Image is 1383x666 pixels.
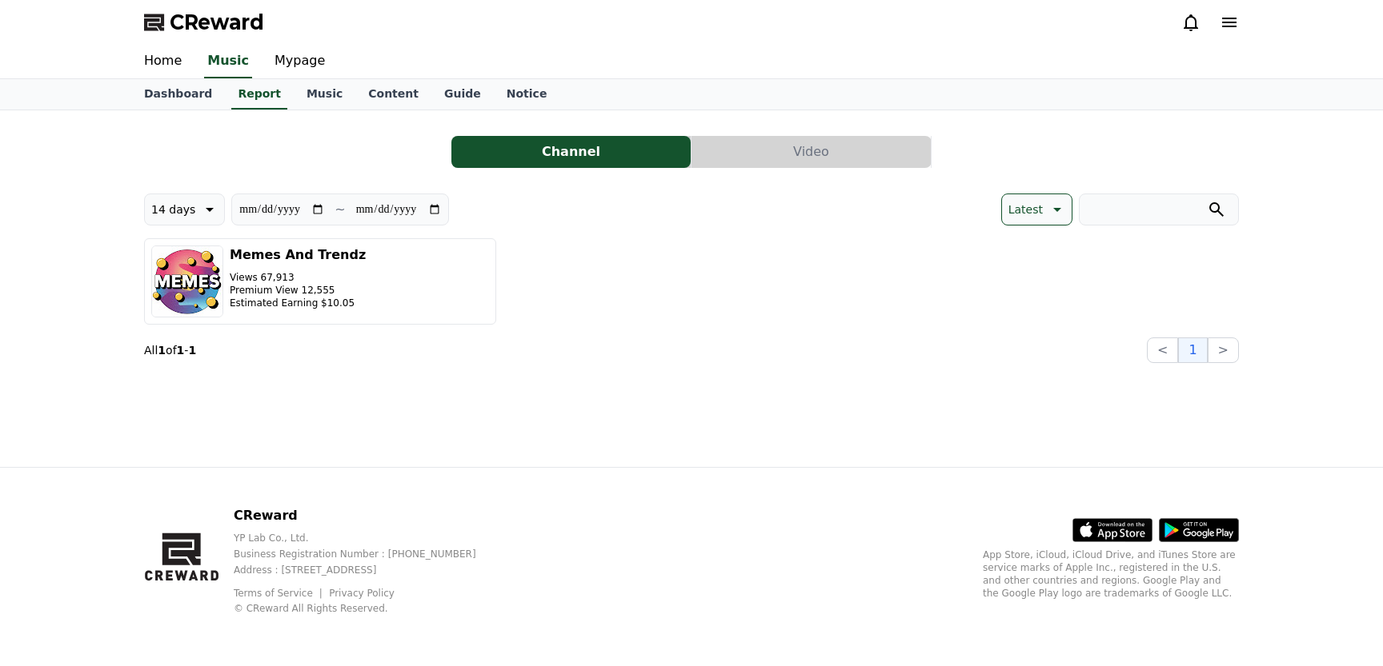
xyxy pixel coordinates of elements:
[262,45,338,78] a: Mypage
[494,79,560,110] a: Notice
[983,548,1239,600] p: App Store, iCloud, iCloud Drive, and iTunes Store are service marks of Apple Inc., registered in ...
[131,79,225,110] a: Dashboard
[451,136,691,168] button: Channel
[1001,193,1072,225] button: Latest
[131,45,194,78] a: Home
[329,588,395,599] a: Privacy Policy
[158,344,166,357] strong: 1
[151,245,223,317] img: Memes And Trendz
[230,271,366,284] p: Views 67,913
[1147,337,1178,363] button: <
[691,136,931,168] button: Video
[177,344,185,357] strong: 1
[230,284,366,297] p: Premium View 12,555
[234,548,502,560] p: Business Registration Number : [PHONE_NUMBER]
[188,344,196,357] strong: 1
[451,136,691,168] a: Channel
[294,79,355,110] a: Music
[234,588,325,599] a: Terms of Service
[144,193,225,225] button: 14 days
[204,45,252,78] a: Music
[144,342,196,358] p: All of -
[431,79,494,110] a: Guide
[355,79,431,110] a: Content
[230,297,366,309] p: Estimated Earning $10.05
[1008,198,1043,221] p: Latest
[144,10,264,35] a: CReward
[335,200,345,219] p: ~
[234,506,502,525] p: CReward
[231,79,287,110] a: Report
[1178,337,1207,363] button: 1
[151,198,195,221] p: 14 days
[1208,337,1239,363] button: >
[230,245,366,265] h3: Memes And Trendz
[144,238,496,325] button: Memes And Trendz Views 67,913 Premium View 12,555 Estimated Earning $10.05
[234,564,502,576] p: Address : [STREET_ADDRESS]
[170,10,264,35] span: CReward
[234,532,502,544] p: YP Lab Co., Ltd.
[234,602,502,615] p: © CReward All Rights Reserved.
